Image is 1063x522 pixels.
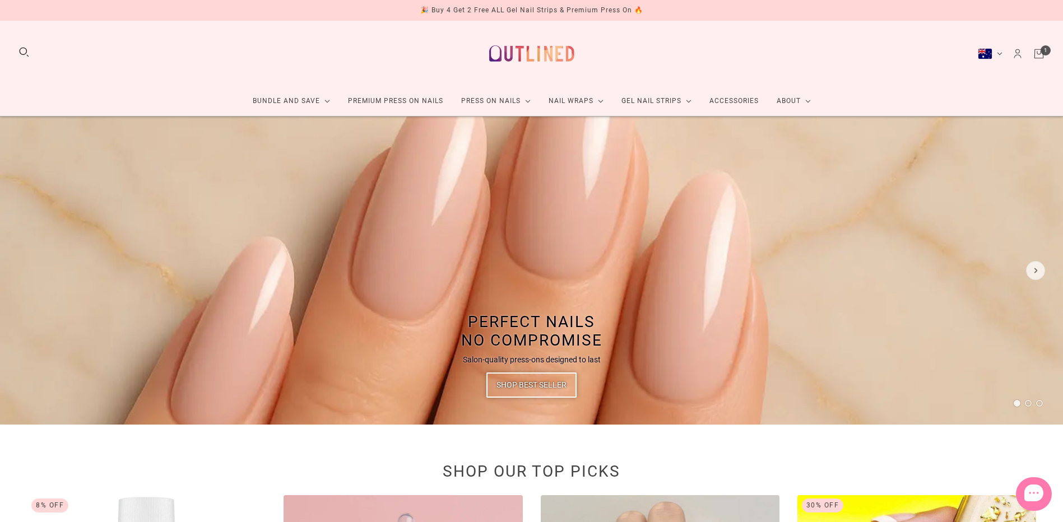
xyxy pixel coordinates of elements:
button: Australia [978,48,1002,59]
a: Bundle and Save [244,86,339,116]
a: Accessories [700,86,768,116]
a: Cart [1033,48,1045,60]
a: Premium Press On Nails [339,86,452,116]
span: Shop Best Seller [496,372,567,398]
a: Nail Wraps [540,86,612,116]
button: Search [18,46,30,58]
div: 🎉 Buy 4 Get 2 Free ALL Gel Nail Strips & Premium Press On 🔥 [420,4,643,16]
a: Shop Best Seller [486,372,577,398]
a: About [768,86,820,116]
p: Salon-quality press-ons designed to last [463,354,601,366]
a: Account [1011,48,1024,60]
a: Outlined [482,30,581,77]
div: 8% Off [31,498,68,512]
div: 30% Off [802,498,844,512]
span: Perfect Nails No Compromise [461,312,602,349]
a: Press On Nails [452,86,540,116]
a: Shop Our Top Picks [443,462,620,480]
a: Gel Nail Strips [612,86,700,116]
